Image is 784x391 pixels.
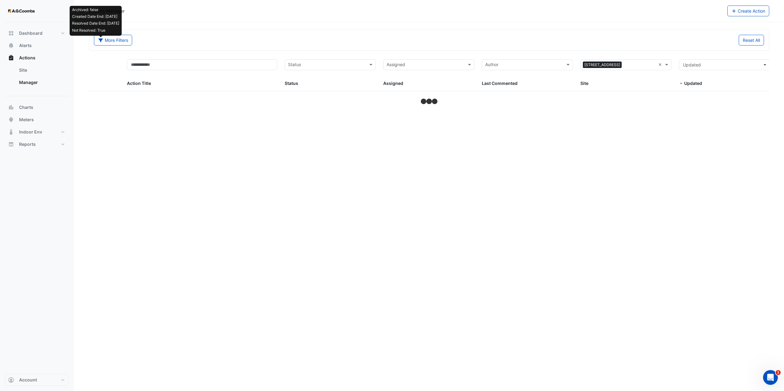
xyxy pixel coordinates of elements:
app-icon: Dashboard [8,30,14,36]
span: Dashboard [19,30,43,36]
button: Reset All [739,35,764,46]
p: Resolved Date End: [DATE] [72,21,119,26]
span: Account [19,377,37,383]
span: Indoor Env [19,129,42,135]
a: Manager [14,76,69,89]
button: Meters [5,114,69,126]
button: Charts [5,101,69,114]
span: Reports [19,141,36,147]
span: Updated [683,62,701,67]
a: Site [14,64,69,76]
p: Created Date End: [DATE] [72,14,119,19]
span: Meters [19,117,34,123]
span: Status [285,81,298,86]
span: Site [580,81,588,86]
app-icon: Charts [8,104,14,110]
button: Indoor Env [5,126,69,138]
button: Actions [5,52,69,64]
span: 1 [776,370,781,375]
app-icon: Actions [8,55,14,61]
button: Create Action [727,6,770,16]
app-icon: Reports [8,141,14,147]
button: Updated [679,59,770,70]
button: Archived: falseCreated Date End: [DATE]Resolved Date End: [DATE]Not Resolved: True More Filters [94,35,132,46]
span: Clear [658,61,664,68]
span: Action Title [127,81,151,86]
p: Not Resolved: True [72,28,119,33]
span: Charts [19,104,33,110]
span: Last Commented [482,81,518,86]
span: [STREET_ADDRESS] [583,62,622,68]
span: Assigned [383,81,403,86]
button: Reports [5,138,69,150]
p: Archived: false [72,7,119,13]
div: Actions [5,64,69,91]
app-icon: Meters [8,117,14,123]
button: Alerts [5,39,69,52]
span: Alerts [19,42,32,49]
app-icon: Indoor Env [8,129,14,135]
iframe: Intercom live chat [763,370,778,385]
button: Dashboard [5,27,69,39]
app-icon: Alerts [8,42,14,49]
span: Actions [19,55,35,61]
span: Updated [684,81,702,86]
button: Account [5,374,69,386]
img: Company Logo [7,5,35,17]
